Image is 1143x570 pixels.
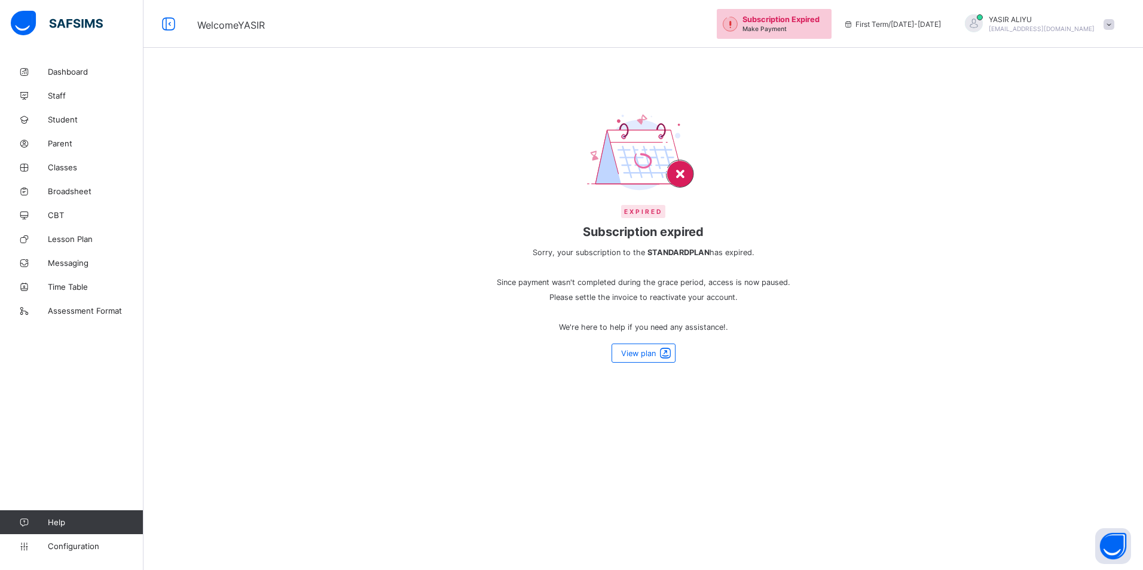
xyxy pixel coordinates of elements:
[587,114,699,193] img: expired-calendar.b2ede95de4b0fc63d738ed6e38433d8b.svg
[48,115,143,124] span: Student
[48,234,143,244] span: Lesson Plan
[48,67,143,76] span: Dashboard
[621,349,656,358] span: View plan
[742,15,820,24] span: Subscription Expired
[647,248,710,257] b: STANDARD PLAN
[989,25,1095,32] span: [EMAIL_ADDRESS][DOMAIN_NAME]
[953,14,1120,34] div: YASIRALIYU
[491,245,796,335] span: Sorry, your subscription to the has expired. Since payment wasn't completed during the grace peri...
[621,205,665,218] span: Expired
[48,139,143,148] span: Parent
[48,91,143,100] span: Staff
[48,186,143,196] span: Broadsheet
[48,541,143,551] span: Configuration
[11,11,103,36] img: safsims
[491,225,796,239] span: Subscription expired
[48,306,143,315] span: Assessment Format
[48,210,143,220] span: CBT
[48,258,143,268] span: Messaging
[48,517,143,527] span: Help
[844,20,941,29] span: session/term information
[723,17,738,32] img: outstanding-1.146d663e52f09953f639664a84e30106.svg
[48,282,143,292] span: Time Table
[1095,528,1131,564] button: Open asap
[48,163,143,172] span: Classes
[989,15,1095,24] span: YASIR ALIYU
[742,25,787,32] span: Make Payment
[197,19,265,31] span: Welcome YASIR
